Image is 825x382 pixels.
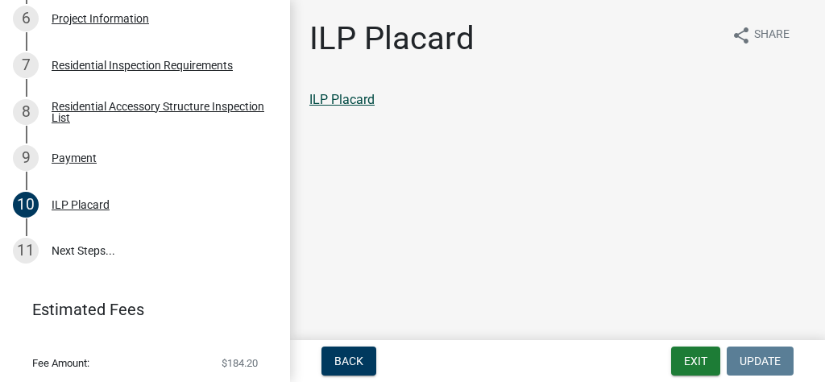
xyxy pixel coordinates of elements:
[52,13,149,24] div: Project Information
[309,19,475,58] h1: ILP Placard
[13,293,264,326] a: Estimated Fees
[13,192,39,218] div: 10
[13,99,39,125] div: 8
[52,101,264,123] div: Residential Accessory Structure Inspection List
[52,152,97,164] div: Payment
[13,145,39,171] div: 9
[732,26,751,45] i: share
[321,347,376,376] button: Back
[309,92,375,107] a: ILP Placard
[719,19,802,51] button: shareShare
[671,347,720,376] button: Exit
[13,238,39,264] div: 11
[13,52,39,78] div: 7
[334,355,363,367] span: Back
[52,199,110,210] div: ILP Placard
[13,6,39,31] div: 6
[754,26,790,45] span: Share
[32,358,89,368] span: Fee Amount:
[52,60,233,71] div: Residential Inspection Requirements
[727,347,794,376] button: Update
[222,358,258,368] span: $184.20
[740,355,781,367] span: Update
